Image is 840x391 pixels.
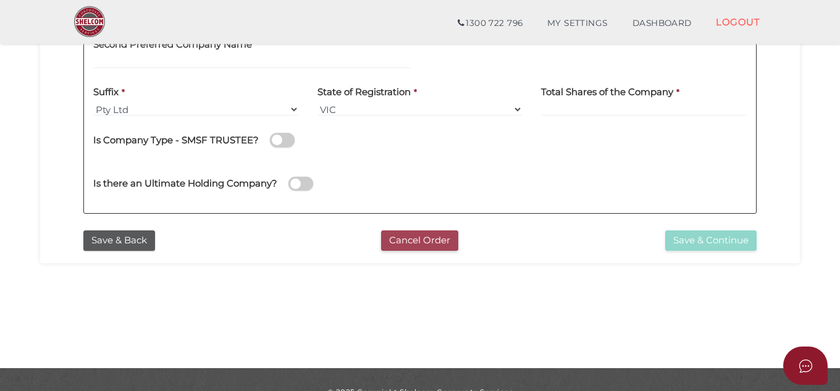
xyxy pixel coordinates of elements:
[93,40,252,50] h4: Second Preferred Company Name
[620,11,704,36] a: DASHBOARD
[83,230,155,251] button: Save & Back
[665,230,757,251] button: Save & Continue
[317,87,411,98] h4: State of Registration
[535,11,620,36] a: MY SETTINGS
[93,135,259,146] h4: Is Company Type - SMSF TRUSTEE?
[93,87,119,98] h4: Suffix
[783,347,828,385] button: Open asap
[445,11,535,36] a: 1300 722 796
[703,9,772,35] a: LOGOUT
[381,230,458,251] button: Cancel Order
[93,179,277,189] h4: Is there an Ultimate Holding Company?
[541,87,673,98] h4: Total Shares of the Company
